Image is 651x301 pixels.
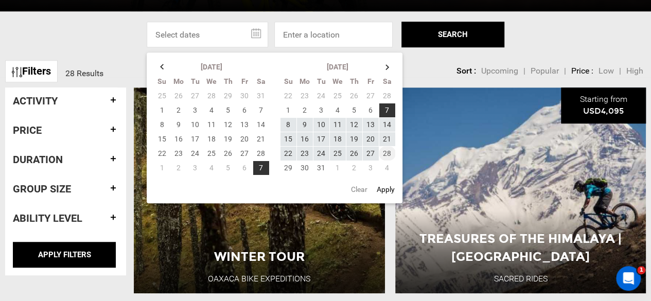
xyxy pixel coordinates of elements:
li: Price : [571,65,593,77]
th: [DATE] [170,60,253,75]
input: Enter a location [274,22,393,47]
h4: Group size [13,183,118,194]
span: Upcoming [481,66,518,76]
button: SEARCH [401,22,504,47]
span: Low [599,66,614,76]
img: btn-icon.svg [12,67,22,77]
input: Select dates [147,22,268,47]
span: High [626,66,643,76]
span: Popular [531,66,559,76]
span: 28 Results [65,68,103,78]
h4: Price [13,125,118,136]
a: Filters [5,60,58,82]
span: 1 [637,266,645,274]
li: | [523,65,525,77]
th: [DATE] [296,60,379,75]
h4: Duration [13,154,118,165]
h4: Ability Level [13,213,118,224]
input: APPLY FILTERS [13,242,116,268]
li: Sort : [456,65,476,77]
button: Apply [374,180,398,199]
li: | [619,65,621,77]
button: Clear [348,180,371,199]
iframe: Intercom live chat [616,266,641,291]
li: | [564,65,566,77]
h4: Activity [13,95,118,107]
